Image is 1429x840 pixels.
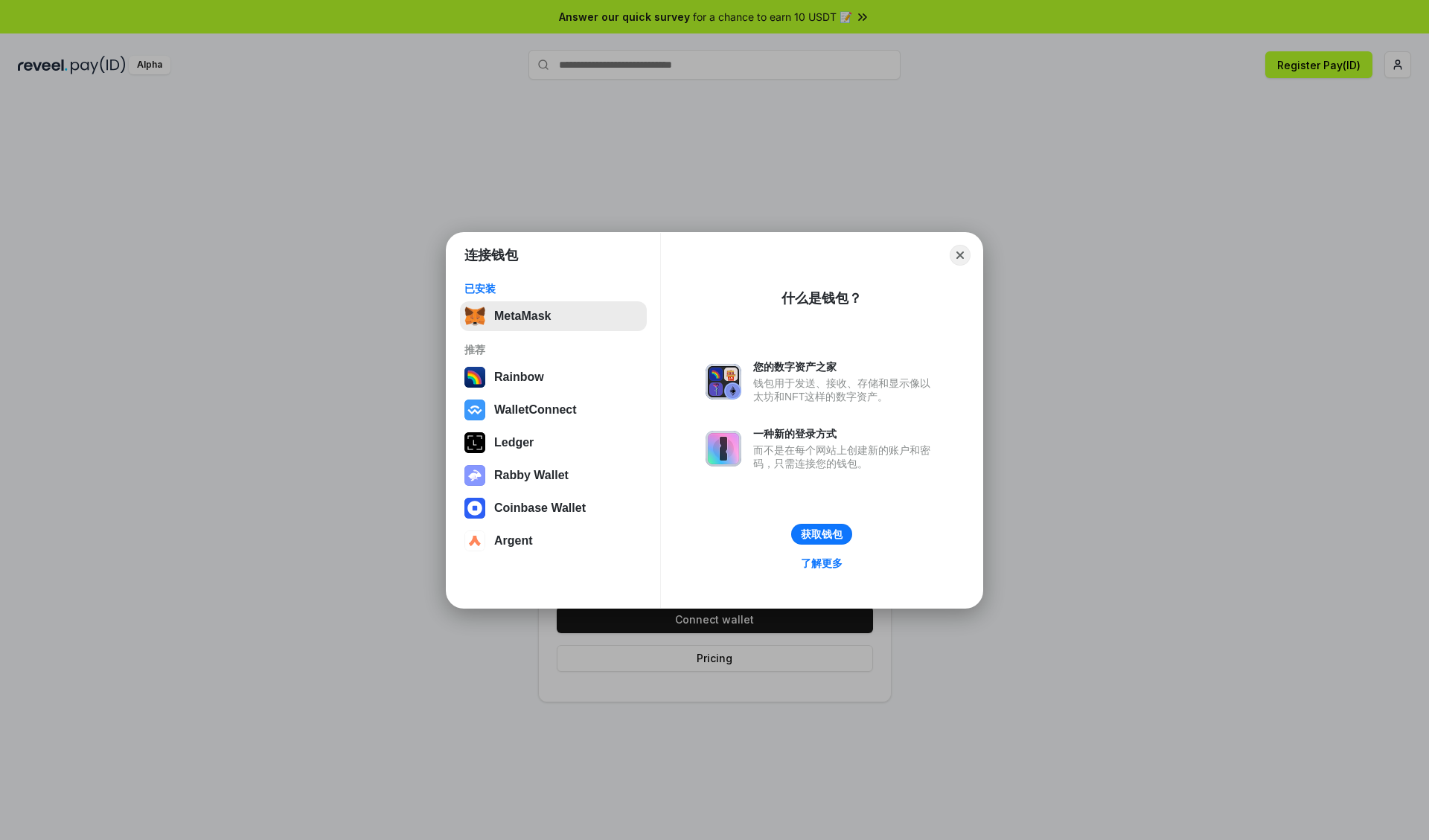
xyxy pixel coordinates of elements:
[460,526,647,556] button: Argent
[791,524,852,545] button: 获取钱包
[706,364,741,400] img: svg+xml,%3Csvg%20xmlns%3D%22http%3A%2F%2Fwww.w3.org%2F2000%2Fsvg%22%20fill%3D%22none%22%20viewBox...
[460,395,647,425] button: WalletConnect
[801,528,843,541] div: 获取钱包
[494,371,544,384] div: Rainbow
[753,443,938,470] div: 而不是在每个网站上创建新的账户和密码，只需连接您的钱包。
[801,557,843,570] div: 了解更多
[464,465,485,486] img: svg+xml,%3Csvg%20xmlns%3D%22http%3A%2F%2Fwww.w3.org%2F2000%2Fsvg%22%20fill%3D%22none%22%20viewBox...
[464,282,642,295] div: 已安装
[460,493,647,523] button: Coinbase Wallet
[753,360,938,373] div: 您的数字资产之家
[464,306,485,327] img: svg+xml,%3Csvg%20fill%3D%22none%22%20height%3D%2233%22%20viewBox%3D%220%200%2035%2033%22%20width%...
[464,246,518,264] h1: 连接钱包
[494,436,534,449] div: Ledger
[464,432,485,453] img: svg+xml,%3Csvg%20xmlns%3D%22http%3A%2F%2Fwww.w3.org%2F2000%2Fsvg%22%20width%3D%2228%22%20height%3...
[464,530,485,551] img: svg+xml,%3Csvg%20width%3D%2228%22%20height%3D%2228%22%20viewBox%3D%220%200%2028%2028%22%20fill%3D...
[460,428,647,458] button: Ledger
[494,534,533,548] div: Argent
[460,301,647,331] button: MetaMask
[464,343,642,356] div: 推荐
[494,310,551,323] div: MetaMask
[460,461,647,490] button: Rabby Wallet
[753,376,938,403] div: 钱包用于发送、接收、存储和显示像以太坊和NFT这样的数字资产。
[464,498,485,519] img: svg+xml,%3Csvg%20width%3D%2228%22%20height%3D%2228%22%20viewBox%3D%220%200%2028%2028%22%20fill%3D...
[494,469,569,482] div: Rabby Wallet
[460,362,647,392] button: Rainbow
[494,501,586,515] div: Coinbase Wallet
[781,289,862,307] div: 什么是钱包？
[464,367,485,388] img: svg+xml,%3Csvg%20width%3D%22120%22%20height%3D%22120%22%20viewBox%3D%220%200%20120%20120%22%20fil...
[950,245,971,266] button: Close
[753,427,938,440] div: 一种新的登录方式
[792,554,851,573] a: 了解更多
[494,403,577,417] div: WalletConnect
[706,431,741,467] img: svg+xml,%3Csvg%20xmlns%3D%22http%3A%2F%2Fwww.w3.org%2F2000%2Fsvg%22%20fill%3D%22none%22%20viewBox...
[464,400,485,420] img: svg+xml,%3Csvg%20width%3D%2228%22%20height%3D%2228%22%20viewBox%3D%220%200%2028%2028%22%20fill%3D...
